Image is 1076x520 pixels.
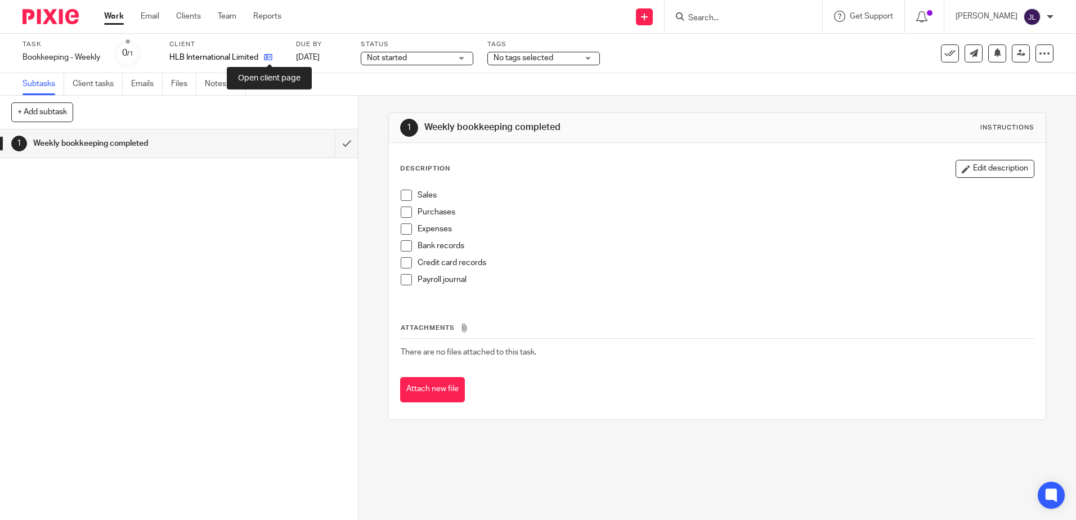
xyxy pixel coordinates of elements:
[11,102,73,122] button: + Add subtask
[418,240,1033,252] p: Bank records
[23,40,100,49] label: Task
[205,73,246,95] a: Notes (0)
[104,11,124,22] a: Work
[400,377,465,402] button: Attach new file
[418,257,1033,268] p: Credit card records
[494,54,553,62] span: No tags selected
[23,52,100,63] div: Bookkeeping - Weekly
[296,53,320,61] span: [DATE]
[23,9,79,24] img: Pixie
[169,52,258,63] p: HLB International Limited
[687,14,788,24] input: Search
[400,164,450,173] p: Description
[122,47,133,60] div: 0
[418,274,1033,285] p: Payroll journal
[23,73,64,95] a: Subtasks
[176,11,201,22] a: Clients
[850,12,893,20] span: Get Support
[171,73,196,95] a: Files
[424,122,741,133] h1: Weekly bookkeeping completed
[11,136,27,151] div: 1
[418,190,1033,201] p: Sales
[33,135,227,152] h1: Weekly bookkeeping completed
[253,11,281,22] a: Reports
[361,40,473,49] label: Status
[367,54,407,62] span: Not started
[1023,8,1041,26] img: svg%3E
[418,207,1033,218] p: Purchases
[218,11,236,22] a: Team
[401,325,455,331] span: Attachments
[296,40,347,49] label: Due by
[418,223,1033,235] p: Expenses
[980,123,1034,132] div: Instructions
[73,73,123,95] a: Client tasks
[487,40,600,49] label: Tags
[131,73,163,95] a: Emails
[254,73,298,95] a: Audit logs
[141,11,159,22] a: Email
[401,348,536,356] span: There are no files attached to this task.
[169,40,282,49] label: Client
[400,119,418,137] div: 1
[127,51,133,57] small: /1
[956,11,1017,22] p: [PERSON_NAME]
[956,160,1034,178] button: Edit description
